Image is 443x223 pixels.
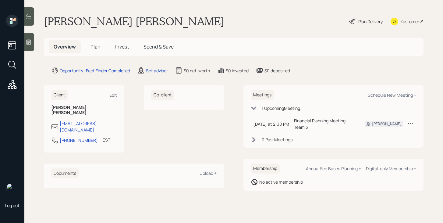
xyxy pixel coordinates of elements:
[109,92,117,98] div: Edit
[358,18,383,25] div: Plan Delivery
[264,67,290,74] div: $0 deposited
[54,43,76,50] span: Overview
[60,120,117,133] div: [EMAIL_ADDRESS][DOMAIN_NAME]
[146,67,168,74] div: Set advisor
[372,121,402,127] div: [PERSON_NAME]
[200,170,217,176] div: Upload +
[103,137,110,143] div: EST
[294,117,355,130] div: Financial Planning Meeting - Team 3
[6,183,18,195] img: michael-russo-headshot.png
[251,164,280,174] h6: Membership
[400,18,419,25] div: Kustomer
[366,166,416,171] div: Digital-only Membership +
[5,203,19,208] div: Log out
[44,15,224,28] h1: [PERSON_NAME] [PERSON_NAME]
[51,168,79,178] h6: Documents
[368,92,416,98] div: Schedule New Meeting +
[90,43,101,50] span: Plan
[151,90,174,100] h6: Co-client
[51,90,68,100] h6: Client
[251,90,274,100] h6: Meetings
[226,67,249,74] div: $0 invested
[259,179,303,185] div: No active membership
[306,166,361,171] div: Annual Fee Based Planning +
[60,137,98,143] div: [PHONE_NUMBER]
[60,67,130,74] div: Opportunity · Fact Finder Completed
[184,67,210,74] div: $0 net-worth
[253,121,289,127] div: [DATE] at 2:00 PM
[262,136,292,143] div: 0 Past Meeting s
[51,105,117,115] h6: [PERSON_NAME] [PERSON_NAME]
[262,105,300,111] div: 1 Upcoming Meeting
[115,43,129,50] span: Invest
[144,43,174,50] span: Spend & Save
